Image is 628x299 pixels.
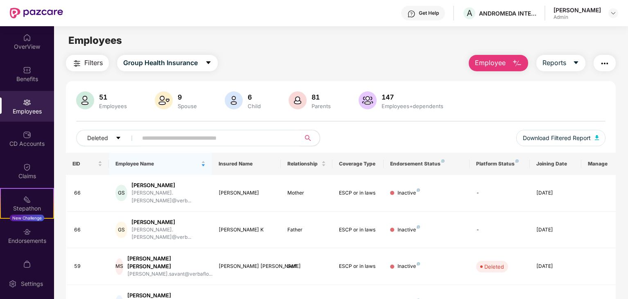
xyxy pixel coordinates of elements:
div: Get Help [419,10,439,16]
img: svg+xml;base64,PHN2ZyB4bWxucz0iaHR0cDovL3d3dy53My5vcmcvMjAwMC9zdmciIHdpZHRoPSIyNCIgaGVpZ2h0PSIyNC... [72,59,82,68]
div: GS [115,185,127,201]
button: Download Filtered Report [516,130,605,146]
div: 6 [246,93,262,101]
span: caret-down [115,135,121,142]
div: ESCP or in laws [339,226,377,234]
img: svg+xml;base64,PHN2ZyB4bWxucz0iaHR0cDovL3d3dy53My5vcmcvMjAwMC9zdmciIHhtbG5zOnhsaW5rPSJodHRwOi8vd3... [512,59,522,68]
div: Mother [287,189,326,197]
div: [PERSON_NAME] [553,6,601,14]
img: svg+xml;base64,PHN2ZyBpZD0iQ2xhaW0iIHhtbG5zPSJodHRwOi8vd3d3LnczLm9yZy8yMDAwL3N2ZyIgd2lkdGg9IjIwIi... [23,163,31,171]
div: GS [115,222,127,238]
div: Settings [18,280,45,288]
img: svg+xml;base64,PHN2ZyB4bWxucz0iaHR0cDovL3d3dy53My5vcmcvMjAwMC9zdmciIHhtbG5zOnhsaW5rPSJodHRwOi8vd3... [155,91,173,109]
div: Endorsement Status [390,161,463,167]
span: search [300,135,316,141]
img: svg+xml;base64,PHN2ZyB4bWxucz0iaHR0cDovL3d3dy53My5vcmcvMjAwMC9zdmciIHhtbG5zOnhsaW5rPSJodHRwOi8vd3... [359,91,377,109]
div: 147 [380,93,445,101]
img: svg+xml;base64,PHN2ZyB4bWxucz0iaHR0cDovL3d3dy53My5vcmcvMjAwMC9zdmciIHhtbG5zOnhsaW5rPSJodHRwOi8vd3... [76,91,94,109]
div: Self [287,263,326,270]
div: Stepathon [1,204,53,213]
div: Employees [97,103,129,109]
span: Reports [542,58,566,68]
div: [PERSON_NAME] [219,189,274,197]
img: svg+xml;base64,PHN2ZyBpZD0iRHJvcGRvd24tMzJ4MzIiIHhtbG5zPSJodHRwOi8vd3d3LnczLm9yZy8yMDAwL3N2ZyIgd2... [610,10,617,16]
img: New Pazcare Logo [10,8,63,18]
span: Employee Name [115,161,199,167]
div: [PERSON_NAME] [131,181,206,189]
th: Insured Name [212,153,281,175]
button: Employee [469,55,528,71]
span: Download Filtered Report [523,134,591,143]
div: Employees+dependents [380,103,445,109]
div: [PERSON_NAME] [131,218,206,226]
span: Filters [84,58,103,68]
div: 81 [310,93,332,101]
span: caret-down [205,59,212,67]
th: EID [66,153,109,175]
div: [DATE] [536,263,575,270]
img: svg+xml;base64,PHN2ZyBpZD0iSG9tZSIgeG1sbnM9Imh0dHA6Ly93d3cudzMub3JnLzIwMDAvc3ZnIiB3aWR0aD0iMjAiIG... [23,34,31,42]
img: svg+xml;base64,PHN2ZyBpZD0iRW1wbG95ZWVzIiB4bWxucz0iaHR0cDovL3d3dy53My5vcmcvMjAwMC9zdmciIHdpZHRoPS... [23,98,31,106]
div: Child [246,103,262,109]
div: [PERSON_NAME].savant@verbaflo... [127,270,212,278]
th: Manage [581,153,616,175]
div: 66 [74,226,102,234]
span: Group Health Insurance [123,58,198,68]
img: svg+xml;base64,PHN2ZyBpZD0iQ0RfQWNjb3VudHMiIGRhdGEtbmFtZT0iQ0QgQWNjb3VudHMiIHhtbG5zPSJodHRwOi8vd3... [23,131,31,139]
button: search [300,130,320,146]
div: [DATE] [536,226,575,234]
img: svg+xml;base64,PHN2ZyB4bWxucz0iaHR0cDovL3d3dy53My5vcmcvMjAwMC9zdmciIHhtbG5zOnhsaW5rPSJodHRwOi8vd3... [225,91,243,109]
span: caret-down [573,59,579,67]
div: [PERSON_NAME].[PERSON_NAME]@verb... [131,189,206,205]
span: Employees [68,34,122,46]
img: svg+xml;base64,PHN2ZyB4bWxucz0iaHR0cDovL3d3dy53My5vcmcvMjAwMC9zdmciIHdpZHRoPSIyNCIgaGVpZ2h0PSIyNC... [600,59,610,68]
span: Deleted [87,134,108,143]
div: Admin [553,14,601,20]
div: 66 [74,189,102,197]
img: svg+xml;base64,PHN2ZyBpZD0iU2V0dGluZy0yMHgyMCIgeG1sbnM9Imh0dHA6Ly93d3cudzMub3JnLzIwMDAvc3ZnIiB3aW... [9,280,17,288]
button: Deletedcaret-down [76,130,140,146]
img: svg+xml;base64,PHN2ZyB4bWxucz0iaHR0cDovL3d3dy53My5vcmcvMjAwMC9zdmciIHdpZHRoPSI4IiBoZWlnaHQ9IjgiIH... [417,262,420,265]
div: Inactive [398,263,420,270]
img: svg+xml;base64,PHN2ZyB4bWxucz0iaHR0cDovL3d3dy53My5vcmcvMjAwMC9zdmciIHhtbG5zOnhsaW5rPSJodHRwOi8vd3... [289,91,307,109]
div: 9 [176,93,199,101]
div: [PERSON_NAME] [PERSON_NAME] [127,255,212,270]
div: New Challenge [10,215,44,221]
img: svg+xml;base64,PHN2ZyB4bWxucz0iaHR0cDovL3d3dy53My5vcmcvMjAwMC9zdmciIHdpZHRoPSI4IiBoZWlnaHQ9IjgiIH... [417,225,420,229]
div: 59 [74,263,102,270]
div: MS [115,258,123,275]
div: Spouse [176,103,199,109]
div: Platform Status [476,161,523,167]
div: Inactive [398,226,420,234]
img: svg+xml;base64,PHN2ZyB4bWxucz0iaHR0cDovL3d3dy53My5vcmcvMjAwMC9zdmciIHdpZHRoPSIyMSIgaGVpZ2h0PSIyMC... [23,195,31,204]
th: Coverage Type [332,153,384,175]
span: A [467,8,472,18]
div: [PERSON_NAME] [PERSON_NAME] [219,263,274,270]
img: svg+xml;base64,PHN2ZyB4bWxucz0iaHR0cDovL3d3dy53My5vcmcvMjAwMC9zdmciIHdpZHRoPSI4IiBoZWlnaHQ9IjgiIH... [417,188,420,192]
div: [PERSON_NAME].[PERSON_NAME]@verb... [131,226,206,242]
img: svg+xml;base64,PHN2ZyBpZD0iSGVscC0zMngzMiIgeG1sbnM9Imh0dHA6Ly93d3cudzMub3JnLzIwMDAvc3ZnIiB3aWR0aD... [407,10,416,18]
div: ESCP or in laws [339,189,377,197]
div: Father [287,226,326,234]
button: Reportscaret-down [536,55,585,71]
th: Relationship [281,153,332,175]
button: Group Health Insurancecaret-down [117,55,218,71]
div: 51 [97,93,129,101]
td: - [470,212,530,249]
img: svg+xml;base64,PHN2ZyB4bWxucz0iaHR0cDovL3d3dy53My5vcmcvMjAwMC9zdmciIHdpZHRoPSI4IiBoZWlnaHQ9IjgiIH... [441,159,445,163]
div: Inactive [398,189,420,197]
button: Filters [66,55,109,71]
th: Joining Date [530,153,581,175]
img: svg+xml;base64,PHN2ZyBpZD0iQmVuZWZpdHMiIHhtbG5zPSJodHRwOi8vd3d3LnczLm9yZy8yMDAwL3N2ZyIgd2lkdGg9Ij... [23,66,31,74]
img: svg+xml;base64,PHN2ZyB4bWxucz0iaHR0cDovL3d3dy53My5vcmcvMjAwMC9zdmciIHhtbG5zOnhsaW5rPSJodHRwOi8vd3... [595,135,599,140]
span: EID [72,161,96,167]
span: Relationship [287,161,320,167]
span: Employee [475,58,506,68]
img: svg+xml;base64,PHN2ZyB4bWxucz0iaHR0cDovL3d3dy53My5vcmcvMjAwMC9zdmciIHdpZHRoPSI4IiBoZWlnaHQ9IjgiIH... [515,159,519,163]
div: [PERSON_NAME] K [219,226,274,234]
td: - [470,175,530,212]
img: svg+xml;base64,PHN2ZyBpZD0iTXlfT3JkZXJzIiBkYXRhLW5hbWU9Ik15IE9yZGVycyIgeG1sbnM9Imh0dHA6Ly93d3cudz... [23,260,31,268]
div: Deleted [484,263,504,271]
div: [DATE] [536,189,575,197]
div: Parents [310,103,332,109]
